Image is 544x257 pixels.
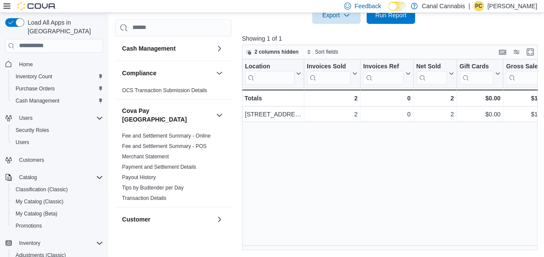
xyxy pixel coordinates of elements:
div: $0.00 [460,93,501,103]
span: Purchase Orders [12,84,103,94]
a: Classification (Classic) [12,184,71,195]
h3: Customer [122,215,150,223]
a: Home [16,59,36,70]
a: Security Roles [12,125,52,135]
div: Invoices Ref [363,62,403,71]
button: Home [2,58,106,71]
span: Promotions [12,221,103,231]
span: Fee and Settlement Summary - POS [122,142,206,149]
span: Inventory [19,240,40,247]
button: Keyboard shortcuts [497,47,508,57]
button: Security Roles [9,124,106,136]
span: Promotions [16,222,42,229]
a: Tips by Budtender per Day [122,184,183,190]
a: My Catalog (Beta) [12,209,61,219]
span: Classification (Classic) [12,184,103,195]
button: Cash Management [122,44,212,52]
a: OCS Transaction Submission Details [122,87,207,93]
a: Payout History [122,174,156,180]
button: Customers [2,154,106,166]
span: Merchant Statement [122,153,169,160]
a: Inventory Count [12,71,56,82]
span: Users [19,115,32,122]
a: Transaction Details [122,195,166,201]
span: PC [475,1,483,11]
span: Sort fields [315,48,338,55]
span: Cash Management [12,96,103,106]
a: Merchant Statement [122,153,169,159]
button: Net Sold [416,62,454,84]
button: Display options [511,47,521,57]
button: Catalog [16,172,40,183]
button: Cova Pay [GEOGRAPHIC_DATA] [214,109,225,120]
a: Purchase Orders [12,84,58,94]
a: Cash Management [12,96,63,106]
button: Export [312,6,361,24]
span: Fee and Settlement Summary - Online [122,132,211,139]
span: Security Roles [16,127,49,134]
button: Inventory [2,237,106,249]
button: My Catalog (Beta) [9,208,106,220]
button: Cova Pay [GEOGRAPHIC_DATA] [122,106,212,123]
div: Location [245,62,294,71]
div: Gift Cards [460,62,494,71]
button: Compliance [214,67,225,78]
span: 2 columns hidden [254,48,299,55]
span: Security Roles [12,125,103,135]
div: 0 [363,93,410,103]
span: Inventory Count [16,73,52,80]
p: Canal Cannabis [422,1,465,11]
span: Export [317,6,355,24]
div: Patrick Ciantar [473,1,484,11]
button: Enter fullscreen [525,47,535,57]
a: Customers [16,155,48,165]
span: Classification (Classic) [16,186,68,193]
div: Gift Card Sales [460,62,494,84]
div: Cova Pay [GEOGRAPHIC_DATA] [115,130,232,206]
div: 2 [307,93,357,103]
span: My Catalog (Beta) [16,210,58,217]
button: Purchase Orders [9,83,106,95]
div: Net Sold [416,62,447,71]
span: Load All Apps in [GEOGRAPHIC_DATA] [24,18,103,35]
span: Catalog [16,172,103,183]
div: $0.00 [460,109,501,119]
span: Cash Management [16,97,59,104]
span: Catalog [19,174,37,181]
img: Cova [17,2,56,10]
a: Promotions [12,221,45,231]
p: Showing 1 of 1 [242,34,541,43]
div: Invoices Ref [363,62,403,84]
a: Fee and Settlement Summary - POS [122,143,206,149]
button: 2 columns hidden [242,47,302,57]
button: Inventory Count [9,71,106,83]
div: Invoices Sold [307,62,351,71]
button: Classification (Classic) [9,183,106,196]
button: Users [2,112,106,124]
button: Cash Management [214,43,225,53]
button: Invoices Ref [363,62,410,84]
div: [STREET_ADDRESS] [245,109,301,119]
span: Home [16,59,103,70]
span: Purchase Orders [16,85,55,92]
a: My Catalog (Classic) [12,196,67,207]
span: OCS Transaction Submission Details [122,87,207,93]
button: Cash Management [9,95,106,107]
p: | [468,1,470,11]
a: Fee and Settlement Summary - Online [122,132,211,138]
button: Customer [122,215,212,223]
button: Catalog [2,171,106,183]
a: Payment and Settlement Details [122,164,196,170]
a: Users [12,137,32,148]
div: Location [245,62,294,84]
input: Dark Mode [388,2,406,11]
span: Feedback [354,2,381,10]
h3: Cash Management [122,44,176,52]
button: Users [9,136,106,148]
button: Gift Cards [460,62,501,84]
h3: Compliance [122,68,156,77]
button: Customer [214,214,225,224]
span: Users [16,113,103,123]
